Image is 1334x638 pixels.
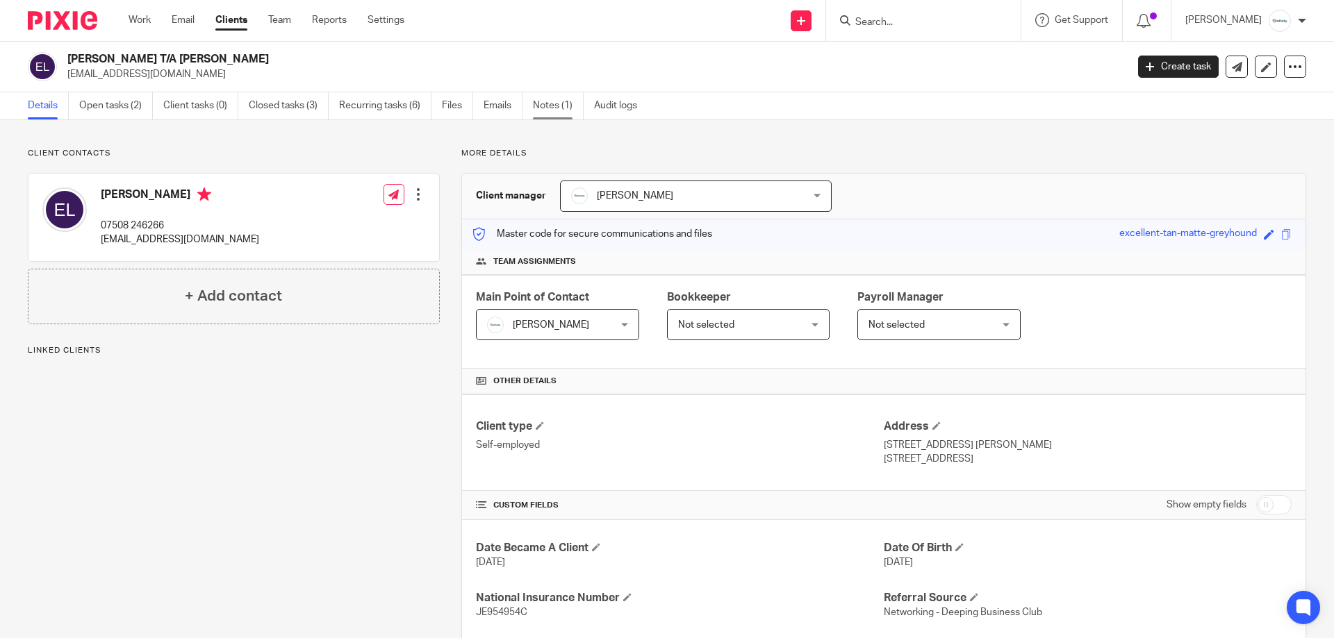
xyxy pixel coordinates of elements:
[1185,13,1262,27] p: [PERSON_NAME]
[1055,15,1108,25] span: Get Support
[476,292,589,303] span: Main Point of Contact
[884,591,1292,605] h4: Referral Source
[67,52,907,67] h2: [PERSON_NAME] T/A [PERSON_NAME]
[28,92,69,119] a: Details
[249,92,329,119] a: Closed tasks (3)
[215,13,247,27] a: Clients
[1119,226,1257,242] div: excellent-tan-matte-greyhound
[678,320,734,330] span: Not selected
[884,541,1292,555] h4: Date Of Birth
[493,256,576,267] span: Team assignments
[368,13,404,27] a: Settings
[513,320,589,330] span: [PERSON_NAME]
[1167,498,1246,512] label: Show empty fields
[857,292,944,303] span: Payroll Manager
[101,233,259,246] p: [EMAIL_ADDRESS][DOMAIN_NAME]
[594,92,648,119] a: Audit logs
[476,557,505,567] span: [DATE]
[484,92,522,119] a: Emails
[67,67,1117,81] p: [EMAIL_ADDRESS][DOMAIN_NAME]
[476,607,527,617] span: JE954954C
[487,317,504,333] img: Infinity%20Logo%20with%20Whitespace%20.png
[28,345,440,356] p: Linked clients
[884,438,1292,452] p: [STREET_ADDRESS] [PERSON_NAME]
[172,13,195,27] a: Email
[597,191,673,201] span: [PERSON_NAME]
[28,11,97,30] img: Pixie
[1269,10,1291,32] img: Infinity%20Logo%20with%20Whitespace%20.png
[476,419,884,434] h4: Client type
[185,285,282,307] h4: + Add contact
[854,17,979,29] input: Search
[42,187,87,232] img: svg%3E
[476,189,546,203] h3: Client manager
[28,148,440,159] p: Client contacts
[1138,56,1219,78] a: Create task
[101,187,259,205] h4: [PERSON_NAME]
[884,557,913,567] span: [DATE]
[884,419,1292,434] h4: Address
[461,148,1306,159] p: More details
[101,219,259,233] p: 07508 246266
[493,376,557,387] span: Other details
[339,92,431,119] a: Recurring tasks (6)
[312,13,347,27] a: Reports
[28,52,57,81] img: svg%3E
[884,607,1042,617] span: Networking - Deeping Business Club
[571,187,588,204] img: Infinity%20Logo%20with%20Whitespace%20.png
[476,500,884,511] h4: CUSTOM FIELDS
[163,92,238,119] a: Client tasks (0)
[533,92,584,119] a: Notes (1)
[268,13,291,27] a: Team
[197,187,211,201] i: Primary
[476,438,884,452] p: Self-employed
[868,320,925,330] span: Not selected
[79,92,153,119] a: Open tasks (2)
[476,591,884,605] h4: National Insurance Number
[884,452,1292,466] p: [STREET_ADDRESS]
[476,541,884,555] h4: Date Became A Client
[129,13,151,27] a: Work
[442,92,473,119] a: Files
[472,227,712,241] p: Master code for secure communications and files
[667,292,731,303] span: Bookkeeper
